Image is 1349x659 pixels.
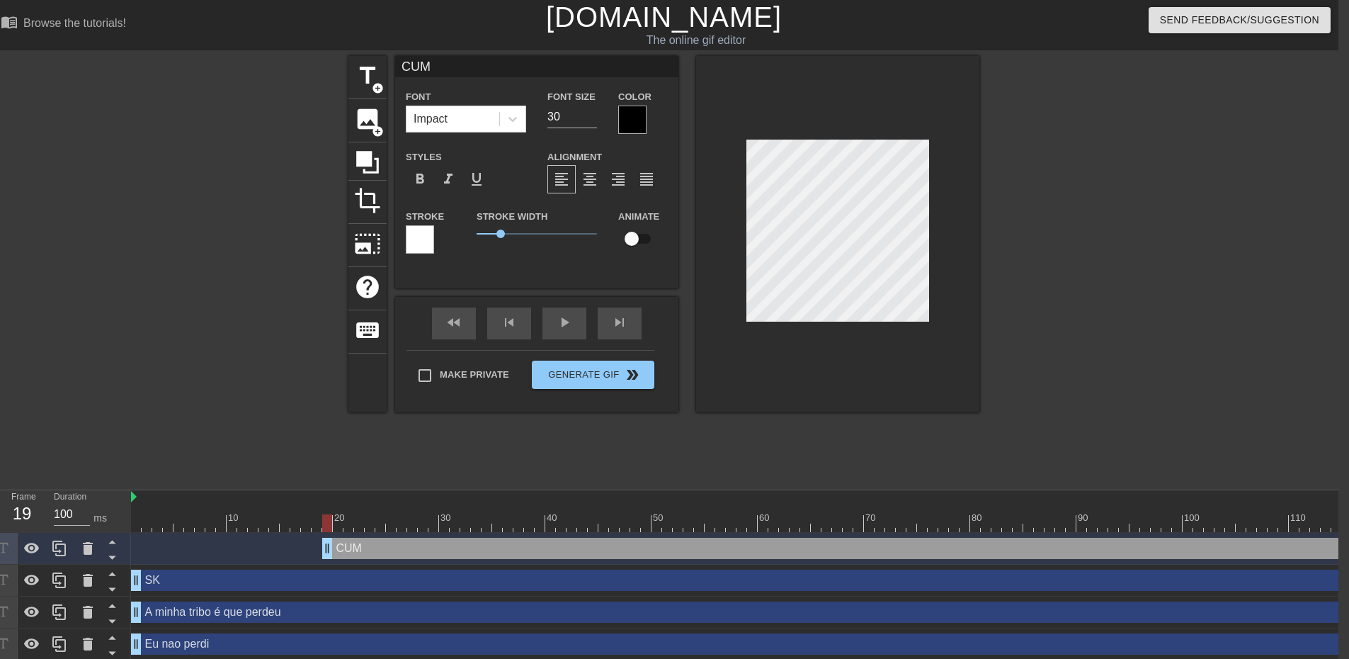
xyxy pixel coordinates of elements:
[354,106,381,133] span: image
[411,171,428,188] span: format_bold
[93,511,107,526] div: ms
[354,230,381,257] span: photo_size_select_large
[759,511,772,525] div: 60
[1149,7,1331,33] button: Send Feedback/Suggestion
[556,314,573,331] span: play_arrow
[354,62,381,89] span: title
[446,32,946,49] div: The online gif editor
[23,17,126,29] div: Browse the tutorials!
[129,605,143,619] span: drag_handle
[972,511,984,525] div: 80
[618,210,659,224] label: Animate
[547,511,559,525] div: 40
[440,368,509,382] span: Make Private
[1160,11,1319,29] span: Send Feedback/Suggestion
[1184,511,1202,525] div: 100
[532,361,654,389] button: Generate Gif
[228,511,241,525] div: 10
[610,171,627,188] span: format_align_right
[129,573,143,587] span: drag_handle
[54,493,86,502] label: Duration
[611,314,628,331] span: skip_next
[547,150,602,164] label: Alignment
[1290,511,1308,525] div: 110
[468,171,485,188] span: format_underline
[354,317,381,344] span: keyboard
[638,171,655,188] span: format_align_justify
[547,90,596,104] label: Font Size
[1,13,126,35] a: Browse the tutorials!
[477,210,547,224] label: Stroke Width
[581,171,598,188] span: format_align_center
[440,511,453,525] div: 30
[354,274,381,300] span: help
[618,90,651,104] label: Color
[334,511,347,525] div: 20
[624,366,641,383] span: double_arrow
[553,171,570,188] span: format_align_left
[372,125,384,137] span: add_circle
[440,171,457,188] span: format_italic
[414,111,448,128] div: Impact
[406,150,442,164] label: Styles
[445,314,462,331] span: fast_rewind
[372,82,384,94] span: add_circle
[653,511,666,525] div: 50
[501,314,518,331] span: skip_previous
[546,1,782,33] a: [DOMAIN_NAME]
[129,637,143,651] span: drag_handle
[1,13,18,30] span: menu_book
[537,366,649,383] span: Generate Gif
[1,490,43,531] div: Frame
[406,210,444,224] label: Stroke
[865,511,878,525] div: 70
[354,187,381,214] span: crop
[406,90,431,104] label: Font
[1078,511,1091,525] div: 90
[11,501,33,526] div: 19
